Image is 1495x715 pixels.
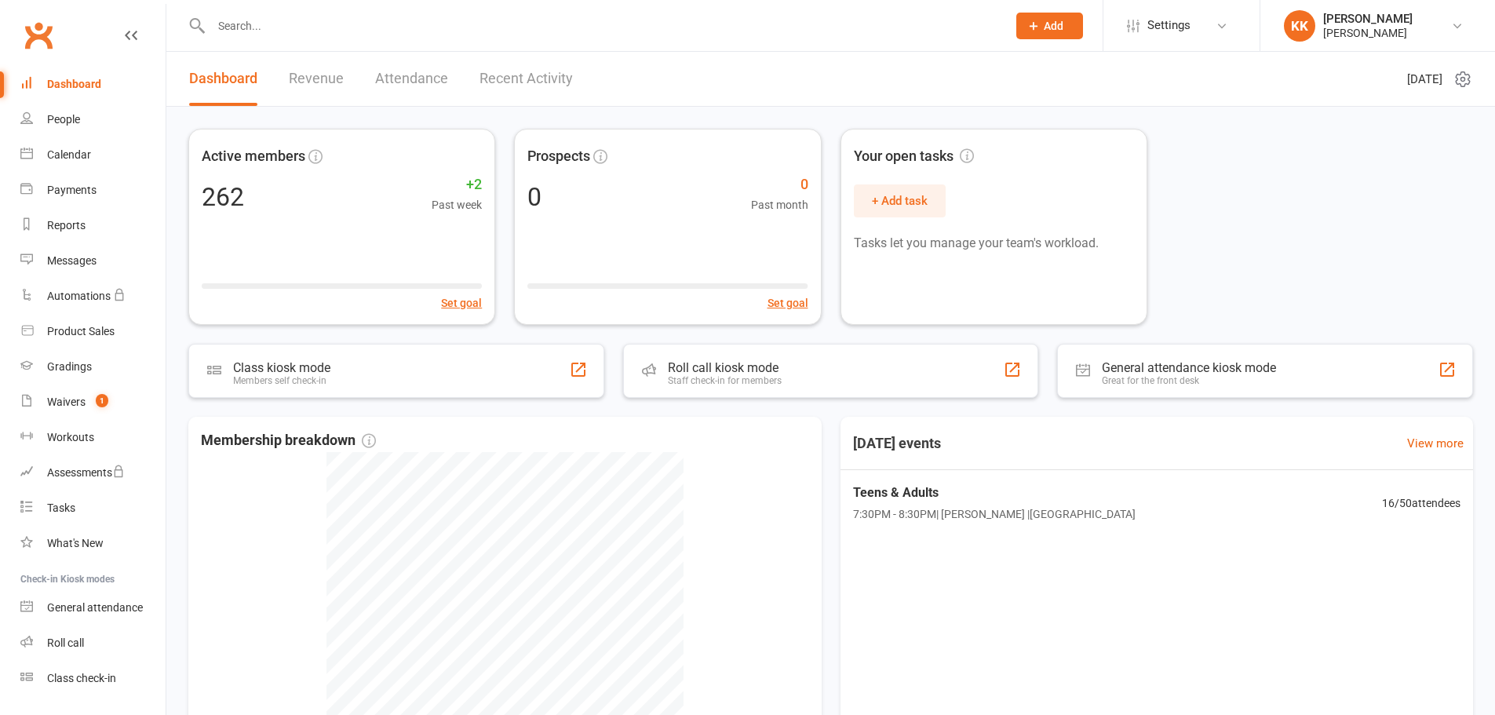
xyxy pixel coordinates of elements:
[20,420,166,455] a: Workouts
[47,219,86,232] div: Reports
[201,429,376,452] span: Membership breakdown
[47,537,104,549] div: What's New
[47,466,125,479] div: Assessments
[1102,360,1276,375] div: General attendance kiosk mode
[1016,13,1083,39] button: Add
[1323,12,1413,26] div: [PERSON_NAME]
[668,360,782,375] div: Roll call kiosk mode
[206,15,996,37] input: Search...
[854,233,1134,254] p: Tasks let you manage your team's workload.
[20,626,166,661] a: Roll call
[20,349,166,385] a: Gradings
[854,145,974,168] span: Your open tasks
[20,208,166,243] a: Reports
[189,52,257,106] a: Dashboard
[20,279,166,314] a: Automations
[96,394,108,407] span: 1
[375,52,448,106] a: Attendance
[20,67,166,102] a: Dashboard
[47,396,86,408] div: Waivers
[47,113,80,126] div: People
[1044,20,1063,32] span: Add
[47,672,116,684] div: Class check-in
[527,184,541,210] div: 0
[441,294,482,312] button: Set goal
[527,145,590,168] span: Prospects
[47,637,84,649] div: Roll call
[840,429,954,458] h3: [DATE] events
[1102,375,1276,386] div: Great for the front desk
[47,601,143,614] div: General attendance
[289,52,344,106] a: Revenue
[432,173,482,196] span: +2
[202,145,305,168] span: Active members
[751,173,808,196] span: 0
[202,184,244,210] div: 262
[853,483,1136,503] span: Teens & Adults
[20,243,166,279] a: Messages
[768,294,808,312] button: Set goal
[853,505,1136,523] span: 7:30PM - 8:30PM | [PERSON_NAME] | [GEOGRAPHIC_DATA]
[47,431,94,443] div: Workouts
[47,184,97,196] div: Payments
[1382,494,1460,512] span: 16 / 50 attendees
[47,78,101,90] div: Dashboard
[1407,70,1442,89] span: [DATE]
[479,52,573,106] a: Recent Activity
[20,385,166,420] a: Waivers 1
[47,254,97,267] div: Messages
[20,102,166,137] a: People
[20,455,166,491] a: Assessments
[20,590,166,626] a: General attendance kiosk mode
[19,16,58,55] a: Clubworx
[1407,434,1464,453] a: View more
[751,196,808,213] span: Past month
[1147,8,1191,43] span: Settings
[20,137,166,173] a: Calendar
[432,196,482,213] span: Past week
[47,325,115,337] div: Product Sales
[47,502,75,514] div: Tasks
[1323,26,1413,40] div: [PERSON_NAME]
[20,526,166,561] a: What's New
[668,375,782,386] div: Staff check-in for members
[854,184,946,217] button: + Add task
[20,173,166,208] a: Payments
[47,290,111,302] div: Automations
[20,314,166,349] a: Product Sales
[1284,10,1315,42] div: KK
[233,375,330,386] div: Members self check-in
[233,360,330,375] div: Class kiosk mode
[47,360,92,373] div: Gradings
[20,491,166,526] a: Tasks
[20,661,166,696] a: Class kiosk mode
[47,148,91,161] div: Calendar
